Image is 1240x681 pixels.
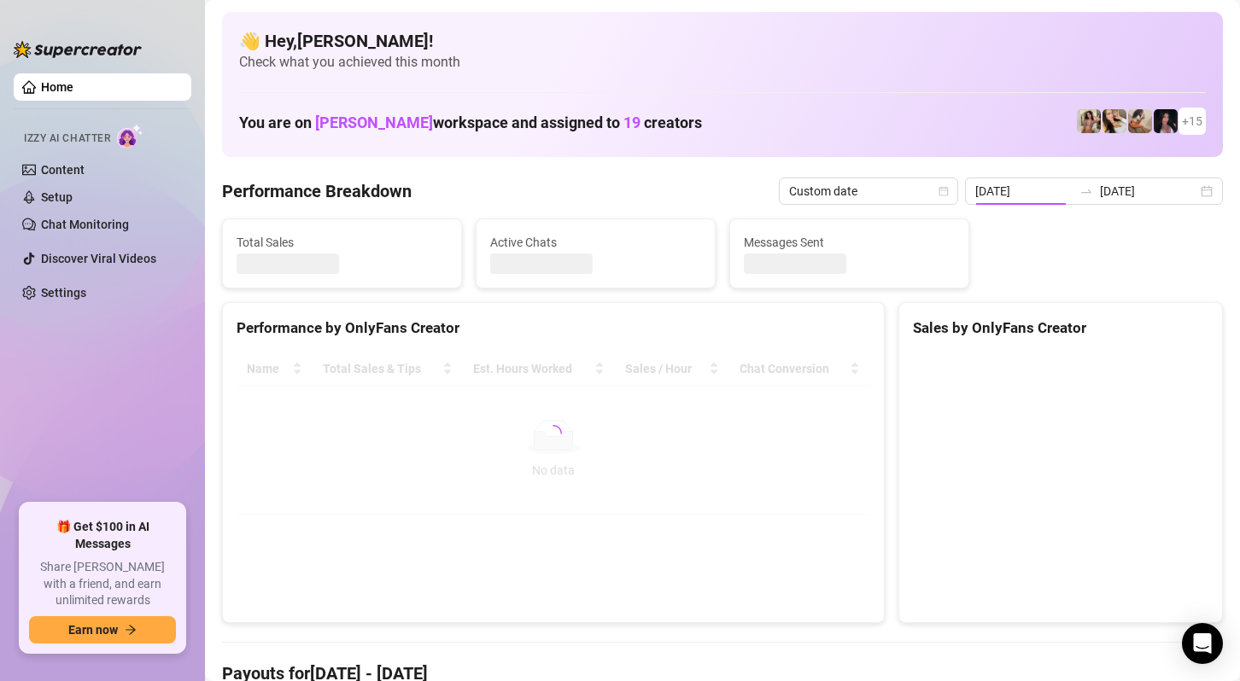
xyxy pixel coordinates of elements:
[1077,109,1101,133] img: Avry (@avryjennervip)
[41,252,156,265] a: Discover Viral Videos
[1128,109,1152,133] img: Kayla (@kaylathaylababy)
[975,182,1073,201] input: Start date
[24,131,110,147] span: Izzy AI Chatter
[789,178,948,204] span: Custom date
[1079,184,1093,198] span: swap-right
[1182,112,1202,131] span: + 15
[913,317,1208,340] div: Sales by OnlyFans Creator
[41,80,73,94] a: Home
[222,179,412,203] h4: Performance Breakdown
[14,41,142,58] img: logo-BBDzfeDw.svg
[29,559,176,609] span: Share [PERSON_NAME] with a friend, and earn unlimited rewards
[315,113,433,131] span: [PERSON_NAME]
[237,317,870,340] div: Performance by OnlyFans Creator
[237,233,447,252] span: Total Sales
[68,623,118,637] span: Earn now
[239,29,1206,53] h4: 👋 Hey, [PERSON_NAME] !
[41,190,73,204] a: Setup
[744,233,955,252] span: Messages Sent
[41,163,85,177] a: Content
[125,624,137,636] span: arrow-right
[41,286,86,300] a: Settings
[1154,109,1178,133] img: Baby (@babyyyybellaa)
[623,113,640,131] span: 19
[41,218,129,231] a: Chat Monitoring
[1100,182,1197,201] input: End date
[545,425,562,442] span: loading
[490,233,701,252] span: Active Chats
[1182,623,1223,664] div: Open Intercom Messenger
[117,124,143,148] img: AI Chatter
[239,53,1206,72] span: Check what you achieved this month
[1103,109,1126,133] img: Avry (@avryjennerfree)
[239,113,702,132] h1: You are on workspace and assigned to creators
[29,616,176,643] button: Earn nowarrow-right
[939,186,949,196] span: calendar
[1079,184,1093,198] span: to
[29,519,176,552] span: 🎁 Get $100 in AI Messages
